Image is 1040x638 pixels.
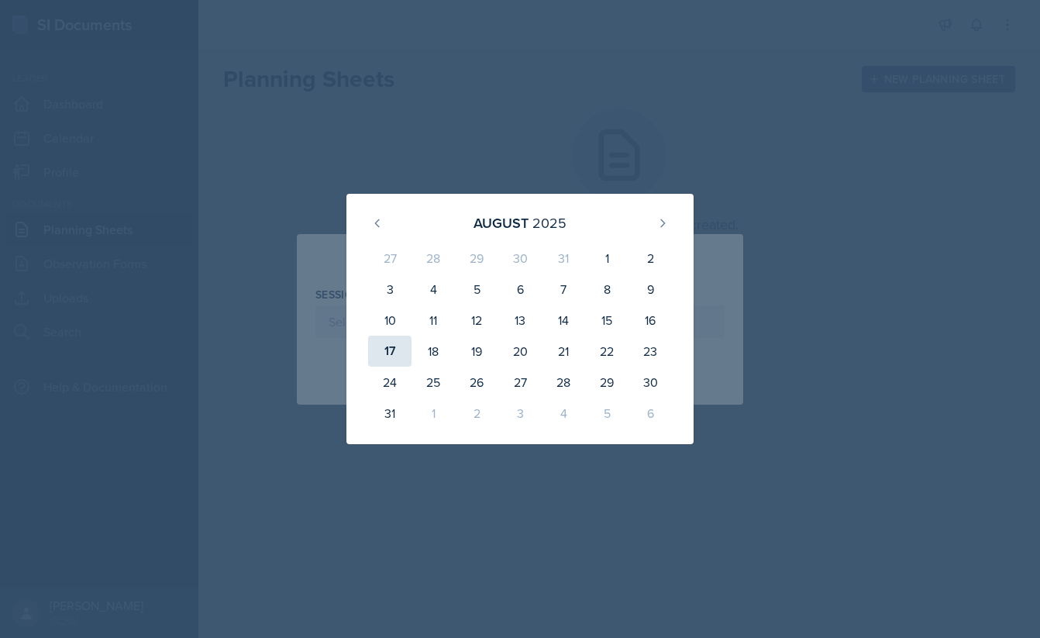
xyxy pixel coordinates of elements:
div: 8 [585,274,628,305]
div: 9 [628,274,672,305]
div: 24 [368,367,412,398]
div: 23 [628,336,672,367]
div: 6 [498,274,542,305]
div: 16 [628,305,672,336]
div: 31 [542,243,585,274]
div: 18 [412,336,455,367]
div: 4 [542,398,585,429]
div: 2 [628,243,672,274]
div: 30 [628,367,672,398]
div: 3 [498,398,542,429]
div: 17 [368,336,412,367]
div: 2 [455,398,498,429]
div: 29 [585,367,628,398]
div: 11 [412,305,455,336]
div: 3 [368,274,412,305]
div: 26 [455,367,498,398]
div: 25 [412,367,455,398]
div: 19 [455,336,498,367]
div: 31 [368,398,412,429]
div: 20 [498,336,542,367]
div: 13 [498,305,542,336]
div: 1 [585,243,628,274]
div: 14 [542,305,585,336]
div: 21 [542,336,585,367]
div: 5 [585,398,628,429]
div: 7 [542,274,585,305]
div: 15 [585,305,628,336]
div: 27 [368,243,412,274]
div: 5 [455,274,498,305]
div: 28 [542,367,585,398]
div: 12 [455,305,498,336]
div: 4 [412,274,455,305]
div: 1 [412,398,455,429]
div: August [474,212,529,233]
div: 29 [455,243,498,274]
div: 22 [585,336,628,367]
div: 6 [628,398,672,429]
div: 2025 [532,212,566,233]
div: 28 [412,243,455,274]
div: 30 [498,243,542,274]
div: 27 [498,367,542,398]
div: 10 [368,305,412,336]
